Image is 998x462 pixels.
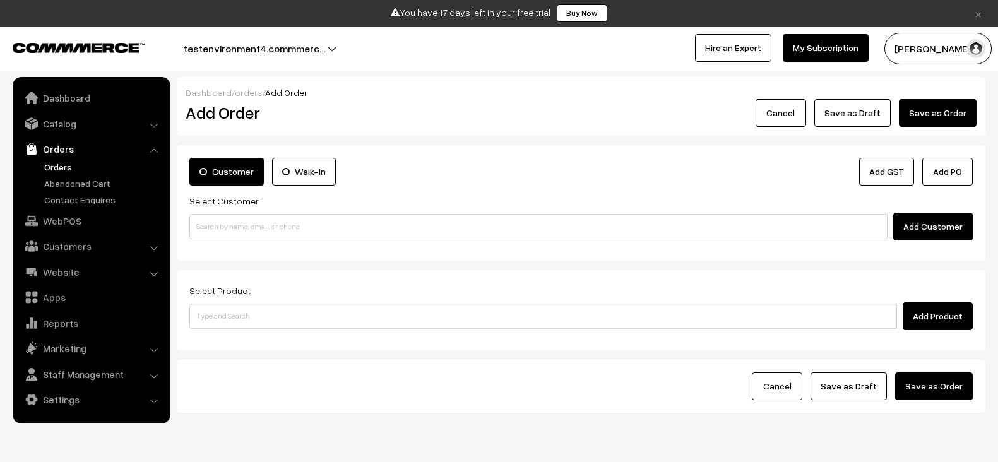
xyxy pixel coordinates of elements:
button: Save as Order [895,372,973,400]
input: Type and Search [189,304,897,329]
button: Cancel [756,99,806,127]
a: Apps [16,286,166,309]
button: Save as Draft [811,372,887,400]
a: Reports [16,312,166,335]
a: Dashboard [16,86,166,109]
label: Select Product [189,284,251,297]
a: Website [16,261,166,283]
a: Dashboard [186,87,232,98]
a: Buy Now [557,4,607,22]
button: Save as Draft [814,99,891,127]
a: Abandoned Cart [41,177,166,190]
a: Catalog [16,112,166,135]
a: Customers [16,235,166,258]
button: Add Customer [893,213,973,240]
a: Orders [41,160,166,174]
a: COMMMERCE [13,39,123,54]
a: WebPOS [16,210,166,232]
label: Walk-In [272,158,336,186]
label: Customer [189,158,264,186]
img: COMMMERCE [13,43,145,52]
button: testenvironment4.commmerc… [140,33,370,64]
button: [PERSON_NAME] [884,33,992,64]
label: Select Customer [189,194,259,208]
a: Staff Management [16,363,166,386]
div: / / [186,86,977,99]
button: Save as Order [899,99,977,127]
a: orders [235,87,263,98]
a: My Subscription [783,34,869,62]
img: user [966,39,985,58]
input: Search by name, email, or phone [189,214,888,239]
a: Settings [16,388,166,411]
a: Hire an Expert [695,34,771,62]
button: Add PO [922,158,973,186]
a: Marketing [16,337,166,360]
div: You have 17 days left in your free trial [4,4,994,22]
h2: Add Order [186,103,437,122]
button: Add Product [903,302,973,330]
button: Cancel [752,372,802,400]
a: Contact Enquires [41,193,166,206]
a: Orders [16,138,166,160]
a: Add GST [859,158,914,186]
span: Add Order [265,87,307,98]
a: × [970,6,987,21]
